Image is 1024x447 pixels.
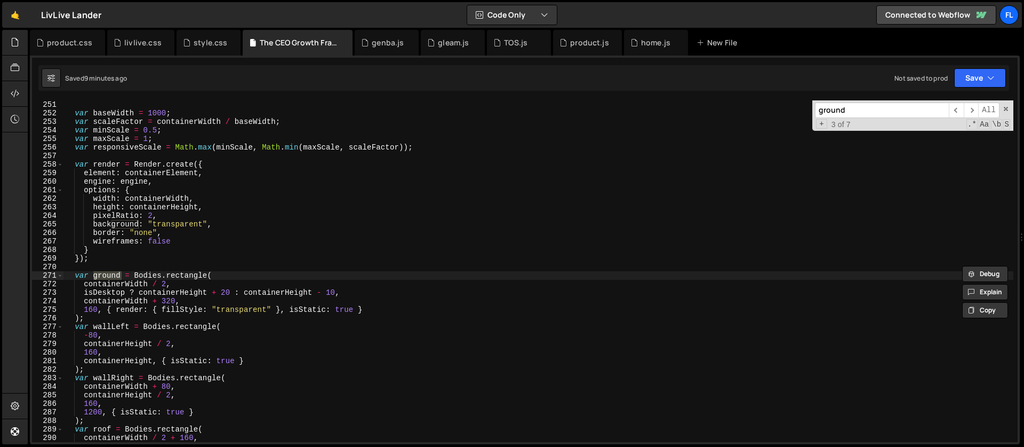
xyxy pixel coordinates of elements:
div: 266 [32,229,63,237]
div: 282 [32,365,63,374]
div: 278 [32,331,63,340]
div: 260 [32,177,63,186]
div: 252 [32,109,63,117]
div: TOS.js [504,37,527,48]
div: 280 [32,348,63,357]
div: 268 [32,246,63,254]
div: New File [697,37,741,48]
div: 256 [32,143,63,152]
div: 265 [32,220,63,229]
div: 285 [32,391,63,399]
div: product.js [570,37,609,48]
div: 257 [32,152,63,160]
div: 281 [32,357,63,365]
div: 253 [32,117,63,126]
div: 270 [32,263,63,271]
div: product.css [47,37,92,48]
span: Alt-Enter [978,103,999,118]
button: Copy [962,302,1008,318]
button: Save [954,68,1006,88]
div: 264 [32,211,63,220]
div: 275 [32,305,63,314]
button: Code Only [467,5,557,25]
button: Debug [962,266,1008,282]
span: Search In Selection [1003,119,1010,130]
span: 3 of 7 [827,120,855,129]
div: 254 [32,126,63,135]
div: 271 [32,271,63,280]
div: style.css [194,37,227,48]
div: 272 [32,280,63,288]
div: 288 [32,417,63,425]
button: Explain [962,284,1008,300]
span: Toggle Replace mode [816,119,827,129]
div: gleam.js [438,37,469,48]
div: LivLive Lander [41,9,101,21]
div: 261 [32,186,63,194]
div: 277 [32,323,63,331]
div: 276 [32,314,63,323]
div: 269 [32,254,63,263]
div: 258 [32,160,63,169]
div: 255 [32,135,63,143]
div: The CEO Growth Framework.js [260,37,340,48]
div: 9 minutes ago [84,74,127,83]
input: Search for [815,103,949,118]
div: Not saved to prod [894,74,948,83]
div: 274 [32,297,63,305]
span: ​ [949,103,964,118]
div: Saved [65,74,127,83]
div: 263 [32,203,63,211]
span: RegExp Search [966,119,978,130]
div: 267 [32,237,63,246]
a: Connected to Webflow [876,5,996,25]
div: 287 [32,408,63,417]
div: 279 [32,340,63,348]
div: livlive.css [124,37,162,48]
div: 283 [32,374,63,382]
div: 262 [32,194,63,203]
div: 289 [32,425,63,434]
a: 🤙 [2,2,28,28]
div: home.js [641,37,670,48]
div: 290 [32,434,63,442]
div: 259 [32,169,63,177]
div: 286 [32,399,63,408]
span: Whole Word Search [991,119,1002,130]
span: CaseSensitive Search [979,119,990,130]
div: genba.js [372,37,404,48]
div: 251 [32,100,63,109]
a: Fl [999,5,1019,25]
div: 273 [32,288,63,297]
span: ​ [964,103,979,118]
div: 284 [32,382,63,391]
